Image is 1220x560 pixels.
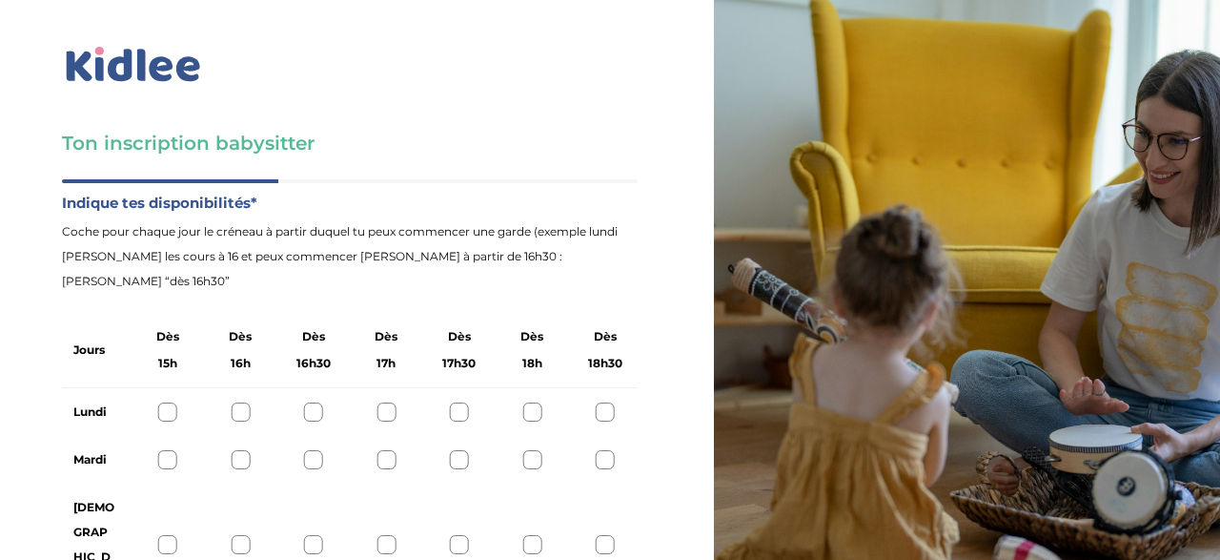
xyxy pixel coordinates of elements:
span: 16h30 [296,351,331,376]
span: Dès [375,324,397,349]
span: 16h [231,351,251,376]
img: logo_kidlee_bleu [62,43,205,87]
span: Coche pour chaque jour le créneau à partir duquel tu peux commencer une garde (exemple lundi [PER... [62,219,638,294]
label: Indique tes disponibilités* [62,191,638,216]
label: Lundi [73,400,116,425]
span: Dès [156,324,179,349]
span: Dès [594,324,617,349]
span: Dès [229,324,252,349]
span: Dès [448,324,471,349]
label: Jours [73,338,105,363]
label: Mardi [73,447,116,472]
span: 18h [522,351,542,376]
span: 17h30 [442,351,476,376]
span: 18h30 [588,351,622,376]
span: 17h [376,351,396,376]
span: 15h [158,351,177,376]
h3: Ton inscription babysitter [62,130,638,156]
span: Dès [302,324,325,349]
span: Dès [520,324,543,349]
